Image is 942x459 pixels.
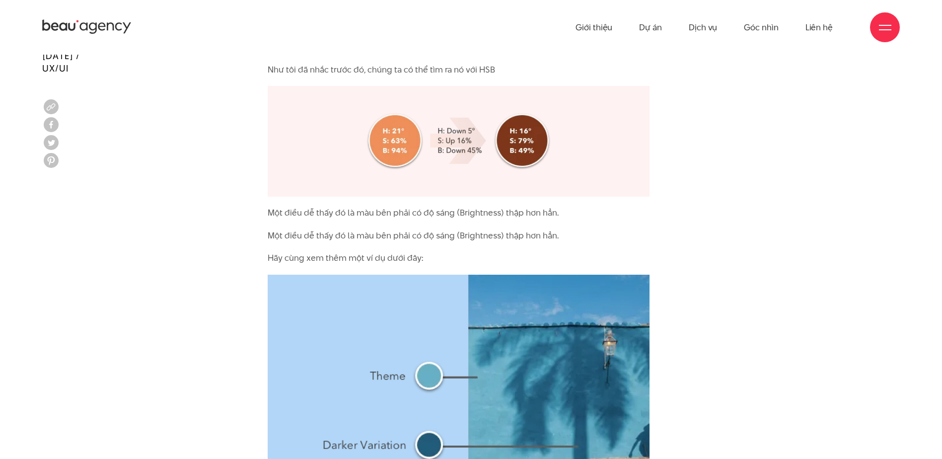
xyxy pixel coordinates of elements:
p: Một điều dễ thấy đó là màu bên phải có độ sáng (Brightness) thập hơn hẳn. [268,229,650,242]
p: Như tôi đã nhắc trước đó, chúng ta có thể tìm ra nó với HSB [268,64,650,76]
p: Một điều dễ thấy đó là màu bên phải có độ sáng (Brightness) thập hơn hẳn. [268,207,650,220]
img: Các biến thể màu sắc trong thế giới thật [268,86,650,197]
span: [DATE] / UX/UI [42,50,80,75]
p: Hãy cùng xem thêm một ví dụ dưới đây: [268,252,650,265]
